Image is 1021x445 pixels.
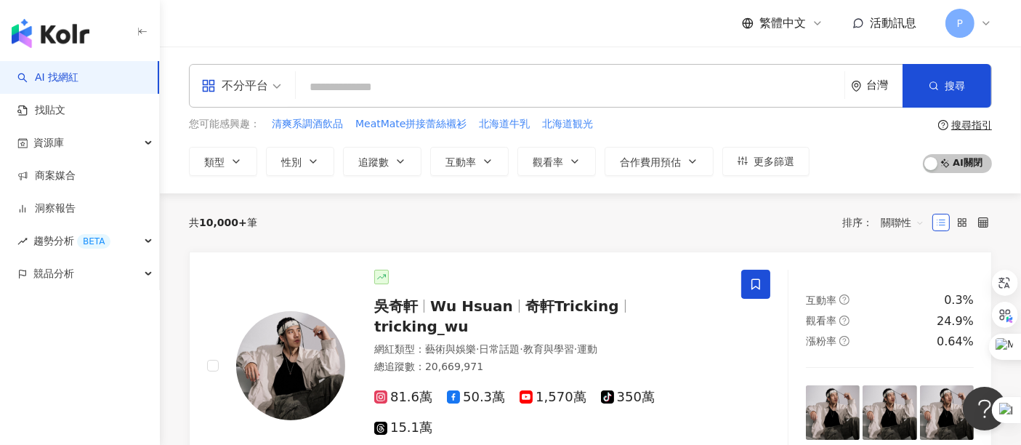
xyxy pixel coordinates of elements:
span: tricking_wu [374,318,469,335]
img: logo [12,19,89,48]
span: 藝術與娛樂 [425,343,476,355]
img: post-image [920,385,974,439]
div: 共 筆 [189,217,257,228]
span: 合作費用預估 [620,156,681,168]
span: 類型 [204,156,225,168]
span: 吳奇軒 [374,297,418,315]
span: 資源庫 [33,127,64,159]
div: 總追蹤數 ： 20,669,971 [374,360,724,374]
span: question-circle [839,294,850,305]
div: 0.64% [937,334,974,350]
a: 洞察報告 [17,201,76,216]
button: 互動率 [430,147,509,176]
span: rise [17,236,28,246]
span: · [476,343,479,355]
span: appstore [201,79,216,93]
span: 您可能感興趣： [189,117,260,132]
button: MeatMate拼接蕾絲襯衫 [355,116,468,132]
span: 運動 [577,343,597,355]
span: P [957,15,963,31]
span: 更多篩選 [754,156,794,167]
span: 北海道観光 [543,117,594,132]
div: 搜尋指引 [951,119,992,131]
span: 活動訊息 [870,16,916,30]
a: 找貼文 [17,103,65,118]
span: 漲粉率 [806,335,836,347]
span: 奇軒Tricking [525,297,619,315]
button: 性別 [266,147,334,176]
div: 24.9% [937,313,974,329]
span: 50.3萬 [447,390,505,405]
span: 追蹤數 [358,156,389,168]
img: post-image [806,385,860,439]
iframe: Help Scout Beacon - Open [963,387,1006,430]
span: 1,570萬 [520,390,586,405]
span: 清爽系調酒飲品 [272,117,343,132]
img: post-image [863,385,916,439]
span: 觀看率 [806,315,836,326]
span: question-circle [938,120,948,130]
button: 搜尋 [903,64,991,108]
button: 合作費用預估 [605,147,714,176]
span: 北海道牛乳 [480,117,530,132]
div: 不分平台 [201,74,268,97]
button: 北海道観光 [542,116,594,132]
span: 互動率 [806,294,836,306]
span: 搜尋 [945,80,965,92]
span: 350萬 [601,390,655,405]
div: BETA [77,234,110,249]
span: 趨勢分析 [33,225,110,257]
span: 互動率 [445,156,476,168]
span: 教育與學習 [523,343,574,355]
span: 觀看率 [533,156,563,168]
span: 關聯性 [881,211,924,234]
span: · [574,343,577,355]
button: 北海道牛乳 [479,116,531,132]
span: question-circle [839,336,850,346]
div: 排序： [842,211,932,234]
div: 0.3% [944,292,974,308]
button: 追蹤數 [343,147,421,176]
span: 繁體中文 [759,15,806,31]
div: 台灣 [866,79,903,92]
span: environment [851,81,862,92]
span: · [520,343,522,355]
div: 網紅類型 ： [374,342,724,357]
span: 15.1萬 [374,420,432,436]
img: KOL Avatar [236,311,345,420]
span: 競品分析 [33,257,74,290]
span: 性別 [281,156,302,168]
a: 商案媒合 [17,169,76,183]
span: MeatMate拼接蕾絲襯衫 [355,117,467,132]
button: 觀看率 [517,147,596,176]
button: 更多篩選 [722,147,810,176]
button: 類型 [189,147,257,176]
span: 日常話題 [479,343,520,355]
span: 81.6萬 [374,390,432,405]
span: Wu Hsuan [430,297,513,315]
span: question-circle [839,316,850,326]
a: searchAI 找網紅 [17,71,78,85]
button: 清爽系調酒飲品 [271,116,344,132]
span: 10,000+ [199,217,247,228]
